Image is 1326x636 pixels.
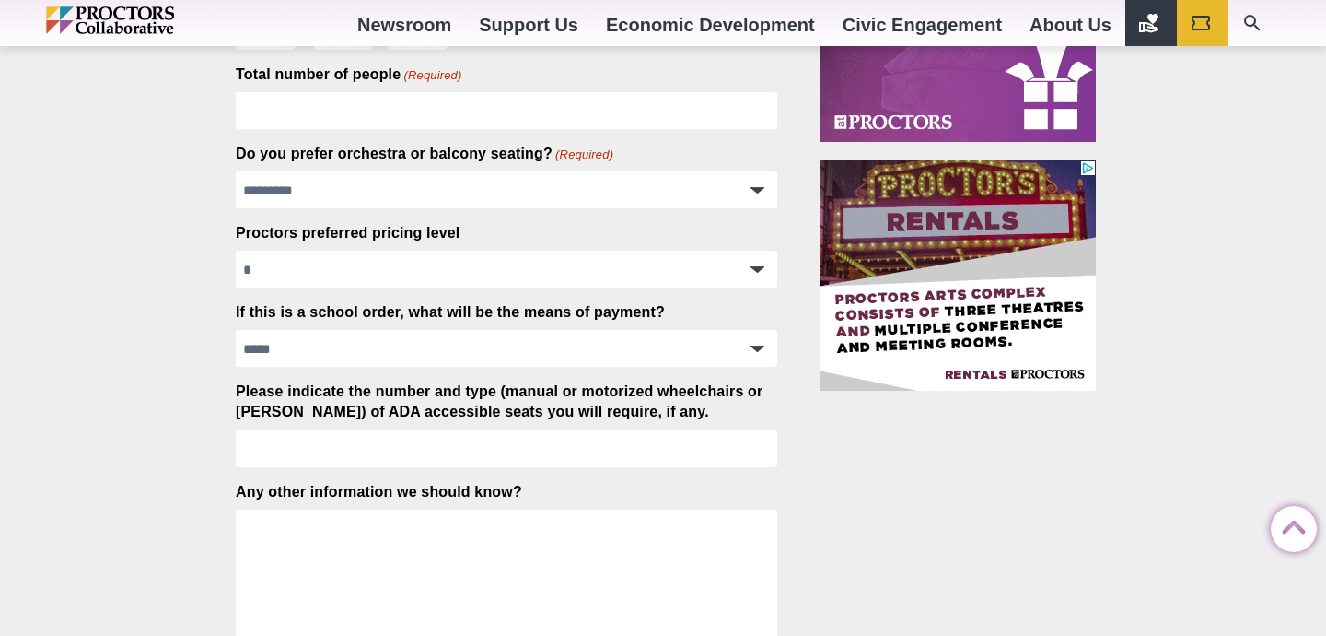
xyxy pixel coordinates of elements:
[402,67,462,84] span: (Required)
[236,482,522,502] label: Any other information we should know?
[553,147,613,163] span: (Required)
[236,144,613,164] label: Do you prefer orchestra or balcony seating?
[46,6,253,34] img: Proctors logo
[236,65,462,85] label: Total number of people
[236,223,459,243] label: Proctors preferred pricing level
[820,160,1096,391] iframe: Advertisement
[236,382,777,422] label: Please indicate the number and type (manual or motorized wheelchairs or [PERSON_NAME]) of ADA acc...
[1271,507,1308,544] a: Back to Top
[236,302,665,323] label: If this is a school order, what will be the means of payment?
